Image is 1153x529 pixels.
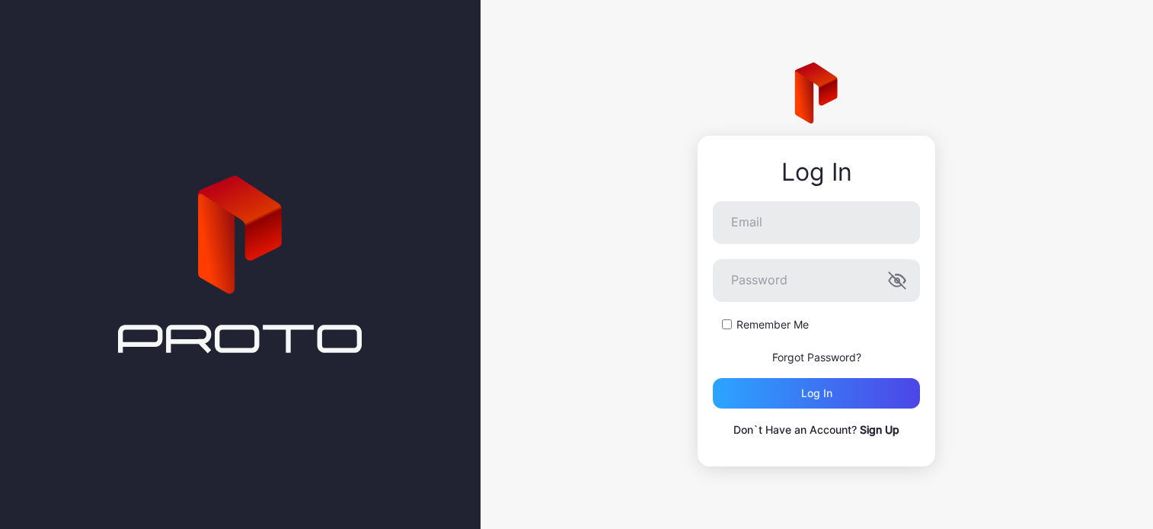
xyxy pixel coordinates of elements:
input: Password [713,259,920,302]
input: Email [713,201,920,244]
div: Log in [801,387,832,399]
button: Password [888,271,906,290]
div: Log In [713,159,920,186]
a: Sign Up [860,423,899,436]
a: Forgot Password? [772,351,861,364]
p: Don`t Have an Account? [713,421,920,439]
button: Log in [713,378,920,409]
label: Remember Me [736,317,809,332]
